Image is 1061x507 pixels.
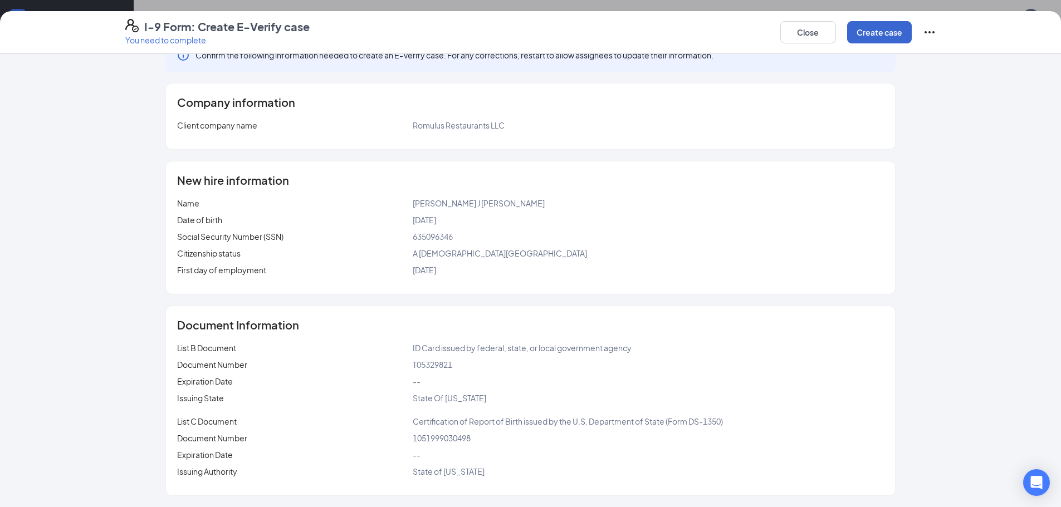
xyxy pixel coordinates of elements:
[413,265,436,275] span: [DATE]
[847,21,912,43] button: Create case
[177,343,236,353] span: List B Document
[413,466,485,476] span: State of [US_STATE]
[413,416,723,426] span: Certification of Report of Birth issued by the U.S. Department of State (Form DS-1350)
[413,393,486,403] span: State Of [US_STATE]
[177,120,257,130] span: Client company name
[177,265,266,275] span: First day of employment
[1023,469,1050,496] div: Open Intercom Messenger
[125,35,310,46] p: You need to complete
[177,248,241,258] span: Citizenship status
[195,50,713,61] span: Confirm the following information needed to create an E-Verify case. For any corrections, restart...
[177,97,295,108] span: Company information
[177,48,190,62] svg: Info
[177,376,233,386] span: Expiration Date
[177,232,283,242] span: Social Security Number (SSN)
[413,215,436,225] span: [DATE]
[780,21,836,43] button: Close
[177,360,247,370] span: Document Number
[177,175,289,186] span: New hire information
[125,19,139,32] svg: FormI9EVerifyIcon
[413,343,632,353] span: ID Card issued by federal, state, or local government agency
[923,26,936,39] svg: Ellipses
[413,198,545,208] span: [PERSON_NAME] J [PERSON_NAME]
[413,376,421,386] span: --
[144,19,310,35] h4: I-9 Form: Create E-Verify case
[413,450,421,460] span: --
[177,393,224,403] span: Issuing State
[413,433,471,443] span: 1051999030498
[413,248,587,258] span: A [DEMOGRAPHIC_DATA][GEOGRAPHIC_DATA]
[413,120,505,130] span: Romulus Restaurants LLC
[177,198,199,208] span: Name
[177,433,247,443] span: Document Number
[177,215,222,225] span: Date of birth
[413,232,453,242] span: 635096346
[177,450,233,460] span: Expiration Date
[413,360,452,370] span: T05329821
[177,319,299,331] span: Document Information
[177,416,237,426] span: List C Document
[177,466,237,476] span: Issuing Authority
